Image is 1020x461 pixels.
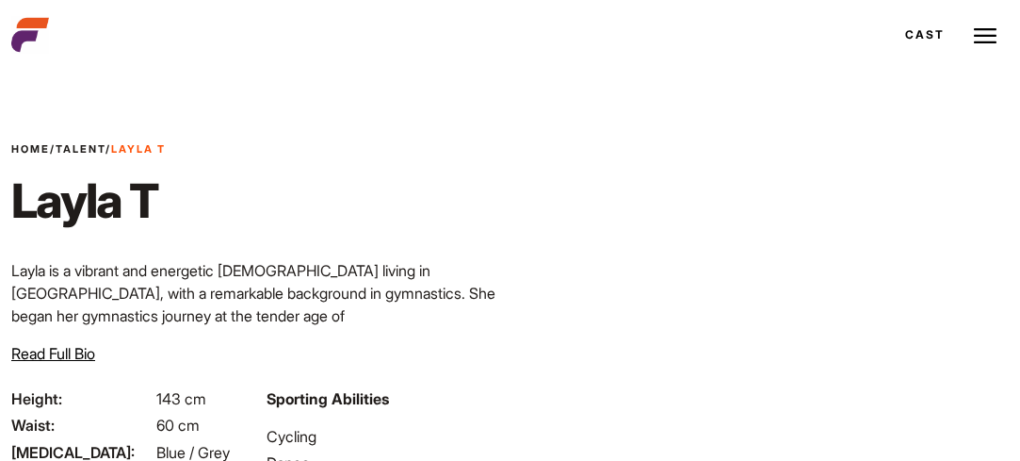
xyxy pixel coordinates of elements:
span: Height: [11,387,153,410]
a: Cast [888,9,962,60]
span: 143 cm [156,389,206,408]
a: Home [11,142,50,156]
span: Read Full Bio [11,344,95,363]
img: cropped-aefm-brand-fav-22-square.png [11,16,49,54]
img: Burger icon [974,25,996,47]
a: Talent [56,142,105,156]
strong: Layla T [111,142,166,156]
strong: Sporting Abilities [267,389,389,408]
span: / / [11,141,166,157]
button: Read Full Bio [11,342,95,365]
h1: Layla T [11,173,166,229]
li: Cycling [267,425,499,448]
span: Waist: [11,414,153,436]
span: 60 cm [156,416,200,435]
